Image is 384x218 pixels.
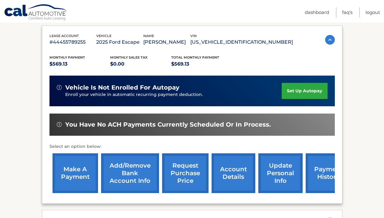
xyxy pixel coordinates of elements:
[306,153,351,193] a: payment history
[49,143,335,150] p: Select an option below:
[101,153,159,193] a: Add/Remove bank account info
[143,34,154,38] span: name
[325,35,335,45] img: accordion-active.svg
[162,153,209,193] a: request purchase price
[49,60,110,68] p: $569.13
[110,55,148,60] span: Monthly sales Tax
[190,34,197,38] span: vin
[4,4,68,22] a: Cal Automotive
[49,38,97,46] p: #44455789255
[171,55,219,60] span: Total Monthly Payment
[190,38,293,46] p: [US_VEHICLE_IDENTIFICATION_NUMBER]
[212,153,255,193] a: account details
[57,122,62,127] img: alert-white.svg
[49,55,85,60] span: Monthly Payment
[49,34,79,38] span: lease account
[96,34,111,38] span: vehicle
[65,121,271,128] span: You have no ACH payments currently scheduled or in process.
[110,60,171,68] p: $0.00
[57,85,62,90] img: alert-white.svg
[342,7,352,17] a: FAQ's
[171,60,232,68] p: $569.13
[305,7,329,17] a: Dashboard
[282,83,327,99] a: set up autopay
[65,84,179,91] span: vehicle is not enrolled for autopay
[53,153,98,193] a: make a payment
[258,153,303,193] a: update personal info
[96,38,143,46] p: 2025 Ford Escape
[143,38,190,46] p: [PERSON_NAME]
[65,91,282,98] p: Enroll your vehicle in automatic recurring payment deduction.
[365,7,380,17] a: Logout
